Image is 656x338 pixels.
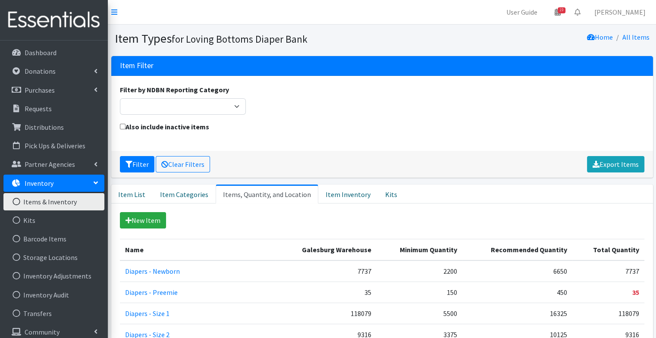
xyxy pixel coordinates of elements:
[25,48,56,57] p: Dashboard
[120,239,275,260] th: Name
[120,124,126,129] input: Also include inactive items
[3,6,104,34] img: HumanEssentials
[156,156,210,172] a: Clear Filters
[25,179,53,188] p: Inventory
[587,3,653,21] a: [PERSON_NAME]
[120,122,209,132] label: Also include inactive items
[462,239,572,260] th: Recommended Quantity
[3,119,104,136] a: Distributions
[377,303,462,324] td: 5500
[3,137,104,154] a: Pick Ups & Deliveries
[3,100,104,117] a: Requests
[377,260,462,282] td: 2200
[153,185,216,203] a: Item Categories
[25,328,60,336] p: Community
[3,305,104,322] a: Transfers
[572,282,644,303] td: 35
[3,193,104,210] a: Items & Inventory
[462,260,572,282] td: 6650
[3,175,104,192] a: Inventory
[25,160,75,169] p: Partner Agencies
[120,212,166,228] a: New Item
[25,123,64,131] p: Distributions
[572,239,644,260] th: Total Quantity
[3,230,104,247] a: Barcode Items
[120,84,229,95] label: Filter by NDBN Reporting Category
[587,156,644,172] a: Export Items
[3,212,104,229] a: Kits
[120,61,154,70] h3: Item Filter
[462,303,572,324] td: 16325
[462,282,572,303] td: 450
[587,33,613,41] a: Home
[275,260,377,282] td: 7737
[558,7,565,13] span: 19
[115,31,379,46] h1: Item Types
[3,44,104,61] a: Dashboard
[125,309,169,318] a: Diapers - Size 1
[3,81,104,99] a: Purchases
[3,249,104,266] a: Storage Locations
[3,156,104,173] a: Partner Agencies
[275,303,377,324] td: 118079
[3,286,104,304] a: Inventory Audit
[499,3,544,21] a: User Guide
[275,282,377,303] td: 35
[3,63,104,80] a: Donations
[216,185,318,203] a: Items, Quantity, and Location
[275,239,377,260] th: Galesburg Warehouse
[378,185,405,203] a: Kits
[318,185,378,203] a: Item Inventory
[172,33,308,45] small: for Loving Bottoms Diaper Bank
[25,104,52,113] p: Requests
[25,67,56,75] p: Donations
[125,288,178,297] a: Diapers - Preemie
[120,156,154,172] button: Filter
[125,267,180,275] a: Diapers - Newborn
[25,86,55,94] p: Purchases
[572,260,644,282] td: 7737
[377,239,462,260] th: Minimum Quantity
[572,303,644,324] td: 118079
[3,267,104,285] a: Inventory Adjustments
[622,33,650,41] a: All Items
[548,3,568,21] a: 19
[25,141,85,150] p: Pick Ups & Deliveries
[111,185,153,203] a: Item List
[377,282,462,303] td: 150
